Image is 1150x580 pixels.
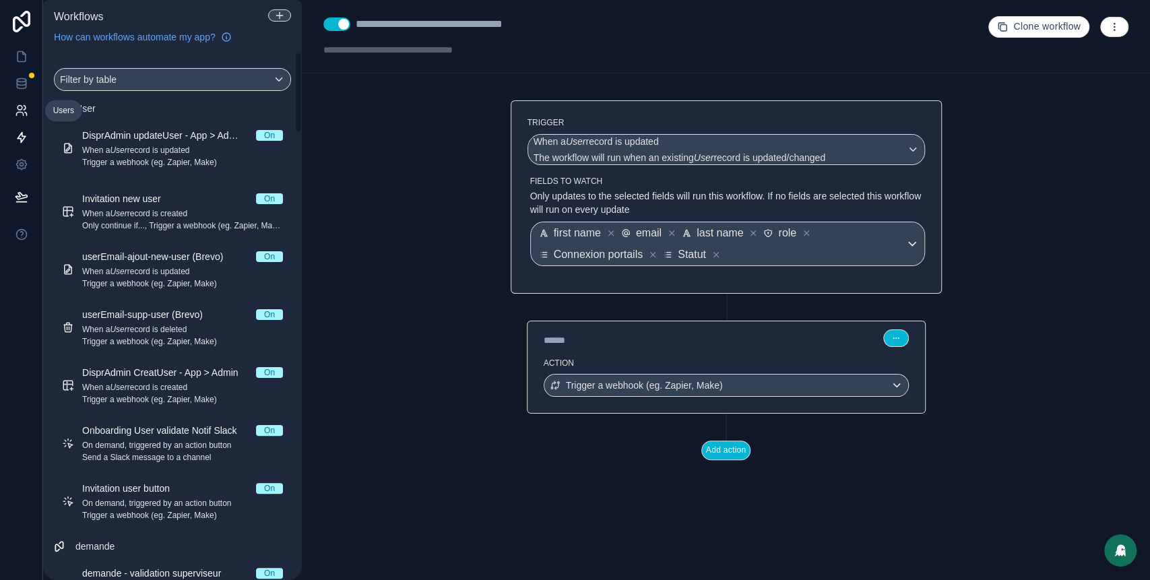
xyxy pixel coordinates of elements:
span: Statut [678,247,706,263]
label: Action [544,358,909,368]
span: How can workflows automate my app? [54,30,216,44]
button: first nameemaillast nameroleConnexion portailsStatut [530,222,925,266]
div: Users [53,105,74,116]
span: first name [554,225,601,241]
button: When aUserrecord is updatedThe workflow will run when an existingUserrecord is updated/changed [528,134,925,165]
span: When a record is updated [534,135,659,148]
label: Trigger [528,117,925,128]
em: User [566,136,586,147]
label: Fields to watch [530,176,925,187]
button: Trigger a webhook (eg. Zapier, Make) [544,374,909,397]
span: Workflows [54,11,104,22]
em: User [694,152,714,163]
span: last name [697,225,743,241]
div: Open Intercom Messenger [1104,534,1137,567]
span: Clone workflow [1013,21,1081,33]
span: Trigger a webhook (eg. Zapier, Make) [566,379,723,392]
a: How can workflows automate my app? [49,30,237,44]
span: Connexion portails [554,247,643,263]
p: Only updates to the selected fields will run this workflow. If no fields are selected this workfl... [530,189,925,216]
button: Add action [701,441,751,460]
button: Clone workflow [988,16,1089,38]
span: role [778,225,796,241]
span: email [636,225,662,241]
span: The workflow will run when an existing record is updated/changed [534,152,825,163]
